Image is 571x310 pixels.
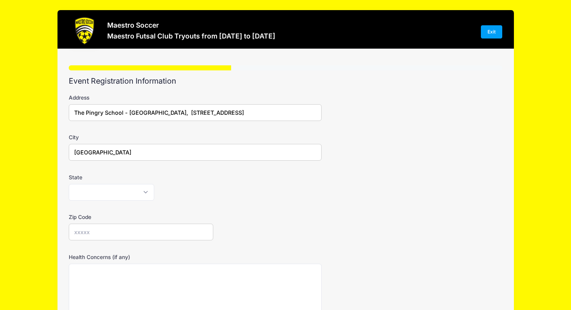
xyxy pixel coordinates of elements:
label: Zip Code [69,213,213,221]
h3: Maestro Soccer [107,21,275,29]
label: State [69,173,213,181]
h2: Event Registration Information [69,77,503,86]
label: Health Concerns (if any) [69,253,213,261]
h3: Maestro Futsal Club Tryouts from [DATE] to [DATE] [107,32,275,40]
label: Address [69,94,213,102]
a: Exit [481,25,503,39]
label: City [69,133,213,141]
input: xxxxx [69,224,213,240]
